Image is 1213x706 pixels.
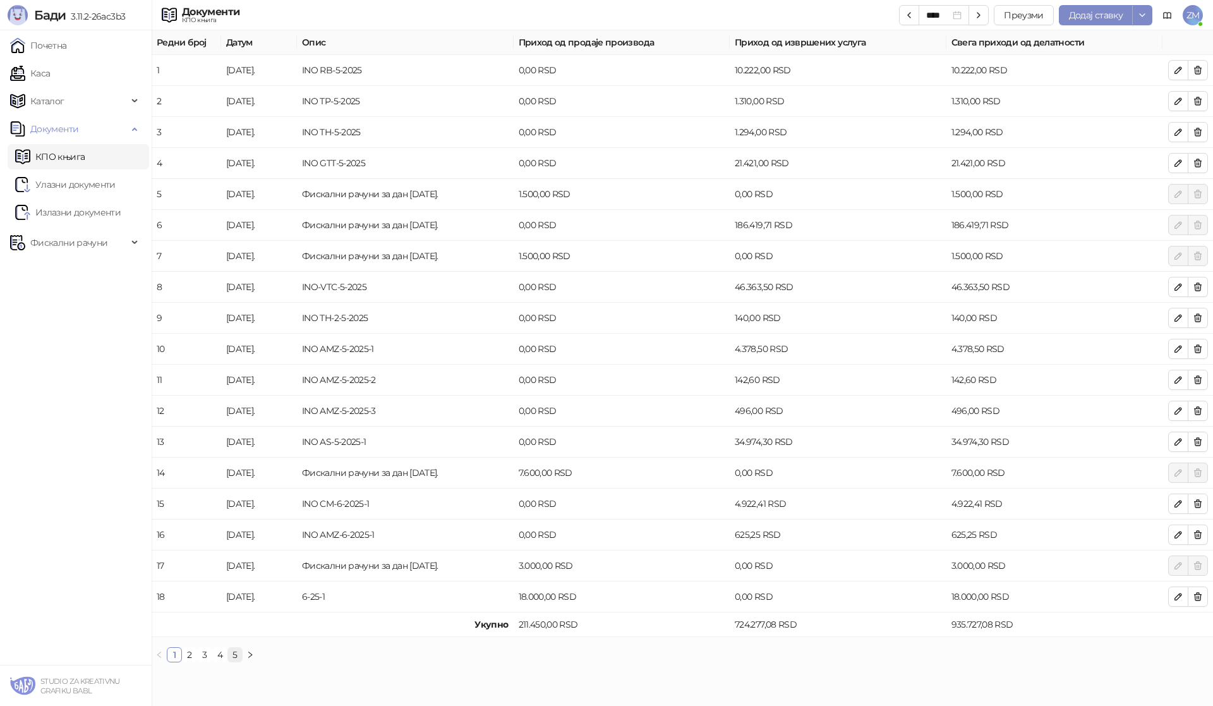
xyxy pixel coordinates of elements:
th: Свега приходи од делатности [946,30,1163,55]
td: 0,00 RSD [514,396,730,427]
a: 5 [228,648,242,662]
td: 0,00 RSD [730,551,946,581]
td: 724.277,08 RSD [730,612,946,637]
td: 140,00 RSD [730,303,946,334]
td: [DATE]. [221,241,297,272]
th: Датум [221,30,297,55]
td: 46.363,50 RSD [730,272,946,303]
td: [DATE]. [221,210,297,241]
td: 6 [152,210,221,241]
th: Редни број [152,30,221,55]
button: left [152,647,167,662]
td: 14 [152,458,221,489]
td: 0,00 RSD [514,272,730,303]
li: 2 [182,647,197,662]
td: 7.600,00 RSD [946,458,1163,489]
td: [DATE]. [221,396,297,427]
td: [DATE]. [221,86,297,117]
a: 3 [198,648,212,662]
td: 6-25-1 [297,581,514,612]
td: 0,00 RSD [514,303,730,334]
td: 10.222,00 RSD [730,55,946,86]
td: Фискални рачуни за дан 9. 6. 2025. [297,551,514,581]
li: 4 [212,647,227,662]
td: 9 [152,303,221,334]
li: Следећа страна [243,647,258,662]
td: INO GTT-5-2025 [297,148,514,179]
td: 0,00 RSD [514,86,730,117]
td: 18.000,00 RSD [514,581,730,612]
td: [DATE]. [221,520,297,551]
td: 17 [152,551,221,581]
span: Бади [34,8,66,23]
td: Фискални рачуни за дан 24. 5. 2025. [297,210,514,241]
td: INO TP-5-2025 [297,86,514,117]
td: 1 [152,55,221,86]
td: 5 [152,179,221,210]
a: Почетна [10,33,67,58]
td: 8 [152,272,221,303]
li: 5 [227,647,243,662]
a: Ulazni dokumentiУлазни документи [15,172,116,197]
button: right [243,647,258,662]
td: [DATE]. [221,489,297,520]
th: Опис [297,30,514,55]
li: 1 [167,647,182,662]
td: 0,00 RSD [514,117,730,148]
td: INO RB-5-2025 [297,55,514,86]
td: 0,00 RSD [514,210,730,241]
td: 4.378,50 RSD [730,334,946,365]
td: INO TH-5-2025 [297,117,514,148]
td: 13 [152,427,221,458]
td: 935.727,08 RSD [946,612,1163,637]
span: Фискални рачуни [30,230,107,255]
td: 3.000,00 RSD [514,551,730,581]
td: 0,00 RSD [514,365,730,396]
img: Logo [8,5,28,25]
td: 496,00 RSD [730,396,946,427]
td: 18.000,00 RSD [946,581,1163,612]
td: 1.294,00 RSD [946,117,1163,148]
td: 2 [152,86,221,117]
td: [DATE]. [221,272,297,303]
td: Фискални рачуни за дан 26. 5. 2025. [297,241,514,272]
td: [DATE]. [221,581,297,612]
th: Приход од продаје производа [514,30,730,55]
td: [DATE]. [221,427,297,458]
td: [DATE]. [221,303,297,334]
td: [DATE]. [221,458,297,489]
td: 1.310,00 RSD [946,86,1163,117]
span: left [155,651,163,659]
td: [DATE]. [221,334,297,365]
td: [DATE]. [221,365,297,396]
td: 0,00 RSD [514,489,730,520]
span: Додај ставку [1069,9,1123,21]
td: Фискални рачуни за дан 23. 5. 2025. [297,179,514,210]
td: [DATE]. [221,148,297,179]
td: 10 [152,334,221,365]
td: 18 [152,581,221,612]
td: 7.600,00 RSD [514,458,730,489]
td: 12 [152,396,221,427]
td: [DATE]. [221,55,297,86]
td: 0,00 RSD [514,334,730,365]
span: 3.11.2-26ac3b3 [66,11,125,22]
td: 34.974,30 RSD [730,427,946,458]
td: 496,00 RSD [946,396,1163,427]
td: 10.222,00 RSD [946,55,1163,86]
td: INO AMZ-5-2025-3 [297,396,514,427]
td: INO AMZ-6-2025-1 [297,520,514,551]
td: INO AMZ-5-2025-1 [297,334,514,365]
td: INO AS-5-2025-1 [297,427,514,458]
span: Документи [30,116,78,142]
td: 4.922,41 RSD [730,489,946,520]
td: 625,25 RSD [946,520,1163,551]
td: 625,25 RSD [730,520,946,551]
td: 0,00 RSD [514,55,730,86]
a: 1 [167,648,181,662]
td: 0,00 RSD [730,241,946,272]
td: INO AMZ-5-2025-2 [297,365,514,396]
td: 4.378,50 RSD [946,334,1163,365]
td: 3 [152,117,221,148]
td: 0,00 RSD [514,427,730,458]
